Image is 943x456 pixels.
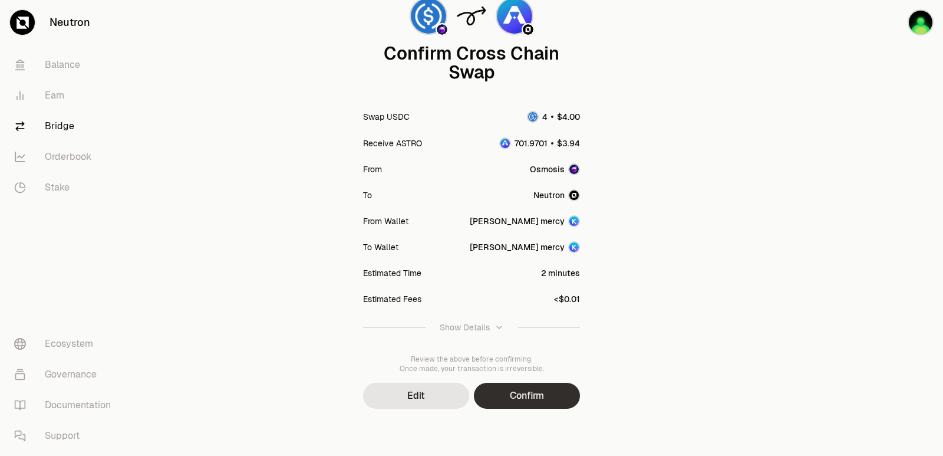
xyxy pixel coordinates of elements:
a: Earn [5,80,127,111]
div: [PERSON_NAME] mercy [470,241,565,253]
span: Osmosis [530,163,565,175]
img: Neutron Logo [523,24,533,35]
div: Swap USDC [363,111,410,123]
div: Receive ASTRO [363,137,422,149]
a: Support [5,421,127,451]
div: <$0.01 [554,293,580,305]
div: From [363,163,382,175]
button: Show Details [363,312,580,343]
div: From Wallet [363,215,408,227]
img: sandy mercy [908,9,934,35]
div: Review the above before confirming. Once made, your transaction is irreversible. [363,355,580,373]
button: [PERSON_NAME] mercy [470,241,580,253]
img: USDC Logo [528,112,538,122]
div: To [363,189,372,201]
a: Stake [5,172,127,203]
div: Estimated Fees [363,293,421,305]
div: Estimated Time [363,267,421,279]
button: Edit [363,383,469,409]
a: Bridge [5,111,127,142]
div: Confirm Cross Chain Swap [363,44,580,82]
span: Neutron [533,189,565,201]
img: ASTRO Logo [500,139,510,148]
a: Orderbook [5,142,127,172]
img: Osmosis Logo [568,163,580,175]
div: Show Details [440,322,490,333]
button: Confirm [474,383,580,409]
img: Neutron Logo [568,189,580,201]
div: [PERSON_NAME] mercy [470,215,565,227]
a: Documentation [5,390,127,421]
a: Balance [5,50,127,80]
img: Account Image [568,215,580,227]
img: Osmosis Logo [437,24,447,35]
button: [PERSON_NAME] mercy [470,215,580,227]
img: Account Image [568,241,580,253]
a: Governance [5,359,127,390]
div: To Wallet [363,241,398,253]
div: 2 minutes [541,267,580,279]
a: Ecosystem [5,329,127,359]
